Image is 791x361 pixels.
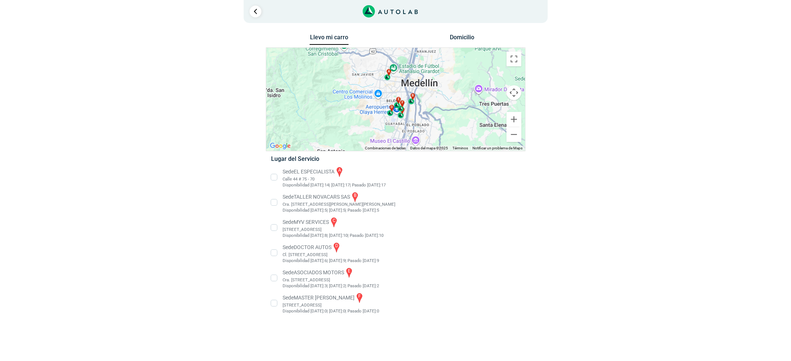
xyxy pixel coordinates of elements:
[268,141,293,151] img: Google
[268,141,293,151] a: Abre esta zona en Google Maps (se abre en una nueva ventana)
[363,7,418,14] a: Link al sitio de autolab
[442,34,481,44] button: Domicilio
[507,85,521,100] button: Controles de visualización del mapa
[390,105,393,110] span: d
[250,6,261,17] a: Ir al paso anterior
[271,155,520,162] h5: Lugar del Servicio
[401,107,403,112] span: c
[310,34,349,45] button: Llevo mi carro
[507,127,521,142] button: Reducir
[401,100,403,106] span: f
[507,52,521,66] button: Cambiar a la vista en pantalla completa
[473,146,523,150] a: Notificar un problema de Maps
[411,146,448,150] span: Datos del mapa ©2025
[365,146,406,151] button: Combinaciones de teclas
[412,93,414,98] span: b
[398,97,399,102] span: e
[507,112,521,127] button: Ampliar
[453,146,468,150] a: Términos (se abre en una nueva pestaña)
[388,69,390,74] span: a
